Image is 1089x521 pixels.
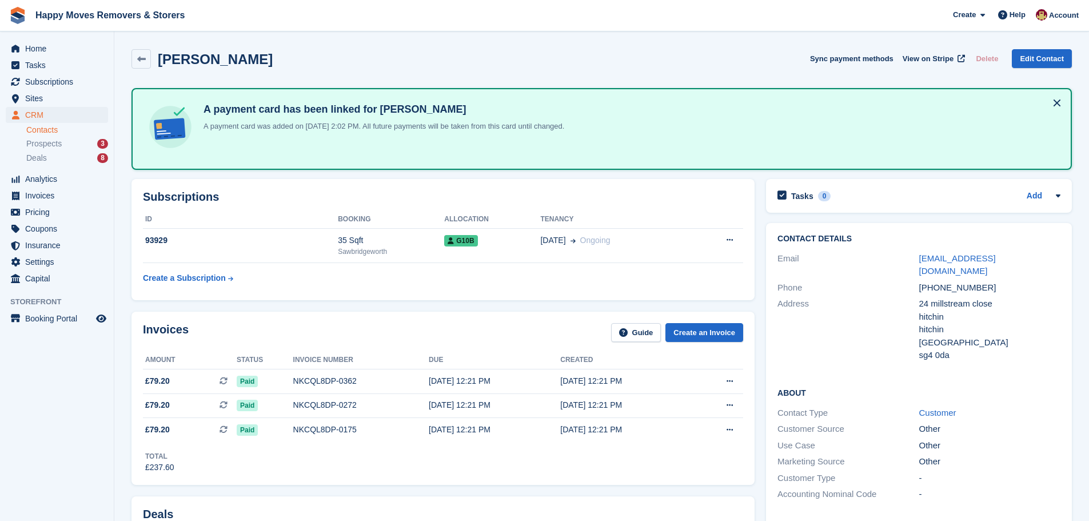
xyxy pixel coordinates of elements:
[1012,49,1072,68] a: Edit Contact
[10,296,114,308] span: Storefront
[919,408,956,417] a: Customer
[429,375,560,387] div: [DATE] 12:21 PM
[237,400,258,411] span: Paid
[293,375,429,387] div: NKCQL8DP-0362
[9,7,26,24] img: stora-icon-8386f47178a22dfd0bd8f6a31ec36ba5ce8667c1dd55bd0f319d3a0aa187defe.svg
[143,210,338,229] th: ID
[94,312,108,325] a: Preview store
[6,271,108,287] a: menu
[810,49,893,68] button: Sync payment methods
[25,107,94,123] span: CRM
[540,234,565,246] span: [DATE]
[903,53,954,65] span: View on Stripe
[560,375,692,387] div: [DATE] 12:21 PM
[199,121,564,132] p: A payment card was added on [DATE] 2:02 PM. All future payments will be taken from this card unti...
[580,236,611,245] span: Ongoing
[611,323,661,342] a: Guide
[6,74,108,90] a: menu
[143,508,173,521] h2: Deals
[145,451,174,462] div: Total
[919,281,1060,295] div: [PHONE_NUMBER]
[919,472,1060,485] div: -
[145,399,170,411] span: £79.20
[25,90,94,106] span: Sites
[953,9,976,21] span: Create
[919,439,1060,452] div: Other
[777,407,919,420] div: Contact Type
[560,424,692,436] div: [DATE] 12:21 PM
[429,399,560,411] div: [DATE] 12:21 PM
[540,210,691,229] th: Tenancy
[898,49,967,68] a: View on Stripe
[6,57,108,73] a: menu
[791,191,813,201] h2: Tasks
[560,351,692,369] th: Created
[26,125,108,136] a: Contacts
[143,268,233,289] a: Create a Subscription
[6,107,108,123] a: menu
[6,311,108,327] a: menu
[143,351,237,369] th: Amount
[237,424,258,436] span: Paid
[25,254,94,270] span: Settings
[25,221,94,237] span: Coupons
[25,188,94,204] span: Invoices
[25,57,94,73] span: Tasks
[158,51,273,67] h2: [PERSON_NAME]
[145,462,174,474] div: £237.60
[777,488,919,501] div: Accounting Nominal Code
[919,349,1060,362] div: sg4 0da
[919,323,1060,336] div: hitchin
[777,423,919,436] div: Customer Source
[6,221,108,237] a: menu
[919,253,996,276] a: [EMAIL_ADDRESS][DOMAIN_NAME]
[429,351,560,369] th: Due
[1027,190,1042,203] a: Add
[338,234,444,246] div: 35 Sqft
[919,455,1060,468] div: Other
[6,171,108,187] a: menu
[6,90,108,106] a: menu
[1036,9,1047,21] img: Steven Fry
[293,399,429,411] div: NKCQL8DP-0272
[145,375,170,387] span: £79.20
[293,351,429,369] th: Invoice number
[31,6,189,25] a: Happy Moves Removers & Storers
[444,210,540,229] th: Allocation
[25,237,94,253] span: Insurance
[25,41,94,57] span: Home
[919,297,1060,311] div: 24 millstream close
[777,472,919,485] div: Customer Type
[25,204,94,220] span: Pricing
[777,297,919,362] div: Address
[25,171,94,187] span: Analytics
[338,246,444,257] div: Sawbridgeworth
[143,323,189,342] h2: Invoices
[665,323,743,342] a: Create an Invoice
[777,455,919,468] div: Marketing Source
[26,152,108,164] a: Deals 8
[145,424,170,436] span: £79.20
[444,235,477,246] span: G10B
[777,234,1060,244] h2: Contact Details
[919,488,1060,501] div: -
[6,254,108,270] a: menu
[971,49,1003,68] button: Delete
[237,376,258,387] span: Paid
[6,237,108,253] a: menu
[143,190,743,204] h2: Subscriptions
[777,387,1060,398] h2: About
[338,210,444,229] th: Booking
[6,204,108,220] a: menu
[293,424,429,436] div: NKCQL8DP-0175
[26,153,47,164] span: Deals
[6,41,108,57] a: menu
[777,281,919,295] div: Phone
[919,336,1060,349] div: [GEOGRAPHIC_DATA]
[777,439,919,452] div: Use Case
[560,399,692,411] div: [DATE] 12:21 PM
[777,252,919,278] div: Email
[1010,9,1026,21] span: Help
[25,311,94,327] span: Booking Portal
[1049,10,1079,21] span: Account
